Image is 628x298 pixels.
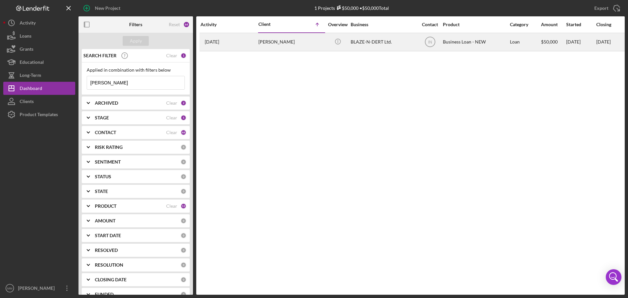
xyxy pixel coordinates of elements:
[169,22,180,27] div: Reset
[181,115,186,121] div: 5
[87,67,185,73] div: Applied in combination with filters below
[95,277,127,282] b: CLOSING DATE
[95,203,116,209] b: PRODUCT
[95,2,120,15] div: New Project
[606,269,621,285] div: Open Intercom Messenger
[95,248,118,253] b: RESOLVED
[130,36,142,46] div: Apply
[20,56,44,70] div: Educational
[181,144,186,150] div: 0
[181,203,186,209] div: 12
[181,159,186,165] div: 0
[166,53,177,58] div: Clear
[181,233,186,238] div: 0
[95,100,118,106] b: ARCHIVED
[20,69,41,83] div: Long-Term
[566,22,596,27] div: Started
[181,247,186,253] div: 0
[3,82,75,95] button: Dashboard
[510,22,540,27] div: Category
[20,95,34,110] div: Clients
[3,29,75,43] button: Loans
[181,100,186,106] div: 2
[325,22,350,27] div: Overview
[3,282,75,295] button: MM[PERSON_NAME]
[201,22,258,27] div: Activity
[123,36,149,46] button: Apply
[166,115,177,120] div: Clear
[166,130,177,135] div: Clear
[181,218,186,224] div: 0
[596,39,611,44] time: [DATE]
[95,262,123,268] b: RESOLUTION
[541,33,566,51] div: $50,000
[129,22,142,27] b: Filters
[258,22,291,27] div: Client
[3,108,75,121] button: Product Templates
[566,33,596,51] div: [DATE]
[95,218,115,223] b: AMOUNT
[510,33,540,51] div: Loan
[20,82,42,96] div: Dashboard
[7,287,12,290] text: MM
[594,2,608,15] div: Export
[3,95,75,108] button: Clients
[181,130,186,135] div: 44
[541,22,566,27] div: Amount
[181,291,186,297] div: 0
[181,53,186,59] div: 1
[181,174,186,180] div: 0
[428,40,432,44] text: IN
[95,145,123,150] b: RISK RATING
[95,292,113,297] b: FUNDED
[418,22,442,27] div: Contact
[181,277,186,283] div: 0
[95,115,109,120] b: STAGE
[3,56,75,69] button: Educational
[3,43,75,56] button: Grants
[20,43,33,57] div: Grants
[3,69,75,82] button: Long-Term
[95,233,121,238] b: START DATE
[181,188,186,194] div: 0
[314,5,389,11] div: 1 Projects • $50,000 Total
[443,33,508,51] div: Business Loan - NEW
[16,282,59,296] div: [PERSON_NAME]
[351,33,416,51] div: BLAZE-N-DERT Ltd.
[20,16,36,31] div: Activity
[95,189,108,194] b: STATE
[351,22,416,27] div: Business
[588,2,625,15] button: Export
[95,159,121,165] b: SENTIMENT
[181,262,186,268] div: 0
[95,130,116,135] b: CONTACT
[78,2,127,15] button: New Project
[95,174,111,179] b: STATUS
[443,22,508,27] div: Product
[205,39,219,44] time: 2024-09-16 20:37
[258,33,324,51] div: [PERSON_NAME]
[20,108,58,123] div: Product Templates
[20,29,31,44] div: Loans
[166,100,177,106] div: Clear
[335,5,358,11] div: $50,000
[183,21,190,28] div: 64
[166,203,177,209] div: Clear
[3,16,75,29] button: Activity
[83,53,116,58] b: SEARCH FILTER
